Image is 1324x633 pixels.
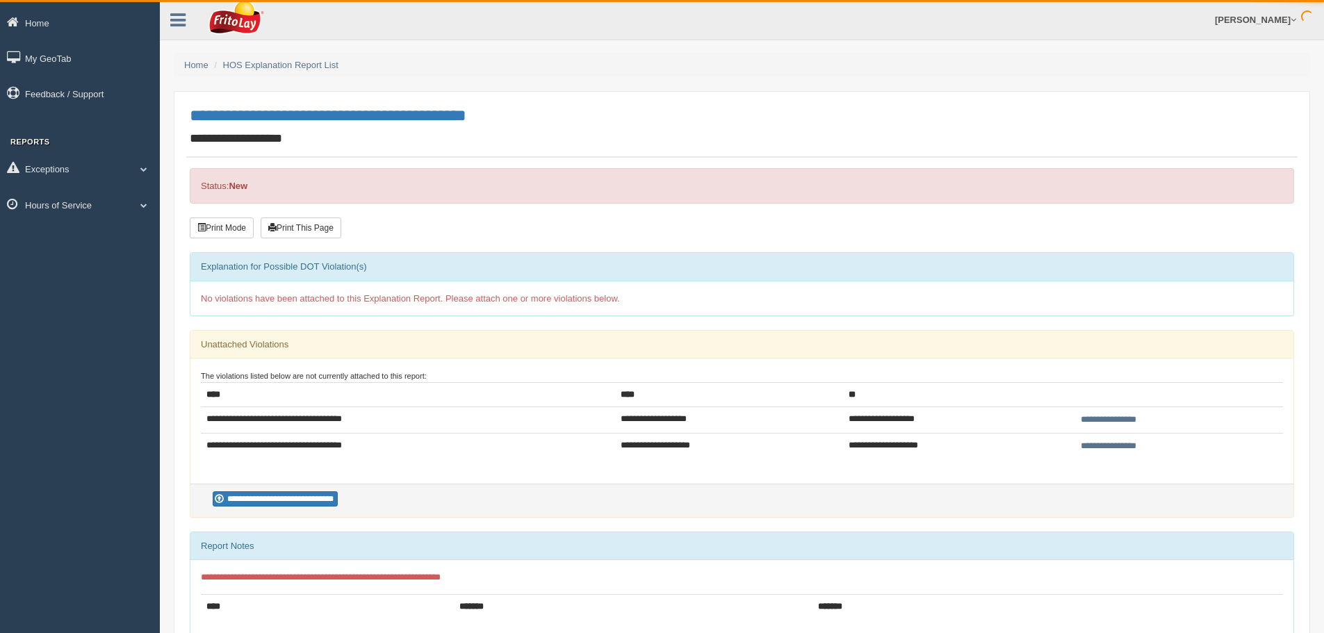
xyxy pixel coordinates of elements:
div: Unattached Violations [190,331,1293,359]
span: No violations have been attached to this Explanation Report. Please attach one or more violations... [201,293,620,304]
button: Print Mode [190,217,254,238]
button: Print This Page [261,217,341,238]
a: HOS Explanation Report List [223,60,338,70]
div: Report Notes [190,532,1293,560]
div: Explanation for Possible DOT Violation(s) [190,253,1293,281]
a: Home [184,60,209,70]
small: The violations listed below are not currently attached to this report: [201,372,427,380]
div: Status: [190,168,1294,204]
strong: New [229,181,247,191]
